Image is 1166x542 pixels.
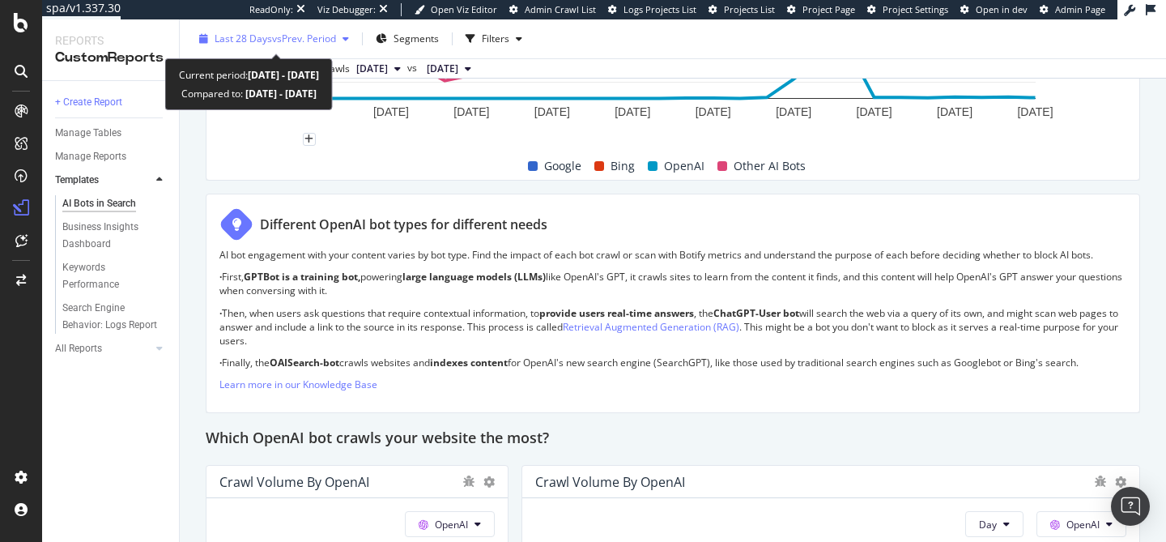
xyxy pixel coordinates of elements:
[615,105,650,118] text: [DATE]
[1055,3,1105,15] span: Admin Page
[407,61,420,75] span: vs
[435,518,468,531] span: OpenAI
[62,219,155,253] div: Business Insights Dashboard
[219,356,222,369] strong: ·
[857,105,892,118] text: [DATE]
[734,156,806,176] span: Other AI Bots
[713,306,799,320] strong: ChatGPT-User bot
[219,270,1126,297] p: First, powering like OpenAI's GPT, it crawls sites to learn from the content it finds, and this c...
[535,474,685,490] div: Crawl Volume by OpenAI
[960,3,1028,16] a: Open in dev
[509,3,596,16] a: Admin Crawl List
[482,32,509,45] div: Filters
[525,3,596,15] span: Admin Crawl List
[248,68,319,82] b: [DATE] - [DATE]
[544,156,581,176] span: Google
[976,3,1028,15] span: Open in dev
[62,300,158,334] div: Search Engine Behavior: Logs Report
[402,270,546,284] strong: large language models (LLMs)
[453,105,489,118] text: [DATE]
[206,426,549,452] h2: Which OpenAI bot crawls your website the most?
[724,3,775,15] span: Projects List
[356,62,388,76] span: 2025 Sep. 15th
[709,3,775,16] a: Projects List
[350,59,407,79] button: [DATE]
[55,148,126,165] div: Manage Reports
[1040,3,1105,16] a: Admin Page
[415,3,497,16] a: Open Viz Editor
[883,3,948,15] span: Project Settings
[55,340,102,357] div: All Reports
[55,94,168,111] a: + Create Report
[219,356,1126,369] p: Finally, the crawls websites and for OpenAI's new search engine (SearchGPT), like those used by t...
[369,26,445,52] button: Segments
[462,476,475,487] div: bug
[394,32,439,45] span: Segments
[1111,487,1150,526] div: Open Intercom Messenger
[608,3,696,16] a: Logs Projects List
[272,32,336,45] span: vs Prev. Period
[937,105,972,118] text: [DATE]
[373,105,409,118] text: [DATE]
[55,49,166,67] div: CustomReports
[219,378,377,391] a: Learn more in our Knowledge Base
[219,248,1126,262] p: AI bot engagement with your content varies by bot type. Find the impact of each bot crawl or scan...
[62,195,168,212] a: AI Bots in Search
[62,300,168,334] a: Search Engine Behavior: Logs Report
[303,133,316,146] div: plus
[181,84,317,103] div: Compared to:
[802,3,855,15] span: Project Page
[623,3,696,15] span: Logs Projects List
[219,270,222,284] strong: ·
[1017,105,1053,118] text: [DATE]
[539,306,694,320] strong: provide users real-time answers
[563,320,739,334] a: Retrieval Augmented Generation (RAG)
[62,195,136,212] div: AI Bots in Search
[431,3,497,15] span: Open Viz Editor
[55,94,122,111] div: + Create Report
[55,32,166,49] div: Reports
[787,3,855,16] a: Project Page
[219,306,222,320] strong: ·
[427,62,458,76] span: 2025 Aug. 18th
[55,125,168,142] a: Manage Tables
[260,216,547,234] div: Different OpenAI bot types for different needs
[243,87,317,100] b: [DATE] - [DATE]
[420,59,478,79] button: [DATE]
[776,105,811,118] text: [DATE]
[55,125,121,142] div: Manage Tables
[534,105,570,118] text: [DATE]
[55,340,151,357] a: All Reports
[193,26,355,52] button: Last 28 DaysvsPrev. Period
[215,32,272,45] span: Last 28 Days
[55,148,168,165] a: Manage Reports
[405,511,495,537] button: OpenAI
[62,219,168,253] a: Business Insights Dashboard
[244,270,360,284] strong: GPTBot is a training bot,
[965,511,1023,537] button: Day
[179,66,319,84] div: Current period:
[55,172,99,189] div: Templates
[206,194,1140,413] div: Different OpenAI bot types for different needsAI bot engagement with your content varies by bot t...
[867,3,948,16] a: Project Settings
[459,26,529,52] button: Filters
[219,306,1126,348] p: Then, when users ask questions that require contextual information, to , the will search the web ...
[270,356,339,369] strong: OAISearch-bot
[430,356,508,369] strong: indexes content
[611,156,635,176] span: Bing
[62,259,153,293] div: Keywords Performance
[219,474,369,490] div: Crawl Volume by OpenAI
[55,172,151,189] a: Templates
[1094,476,1107,487] div: bug
[249,3,293,16] div: ReadOnly:
[317,3,376,16] div: Viz Debugger:
[1036,511,1126,537] button: OpenAI
[206,426,1140,452] div: Which OpenAI bot crawls your website the most?
[979,518,997,531] span: Day
[62,259,168,293] a: Keywords Performance
[1066,518,1100,531] span: OpenAI
[664,156,704,176] span: OpenAI
[696,105,731,118] text: [DATE]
